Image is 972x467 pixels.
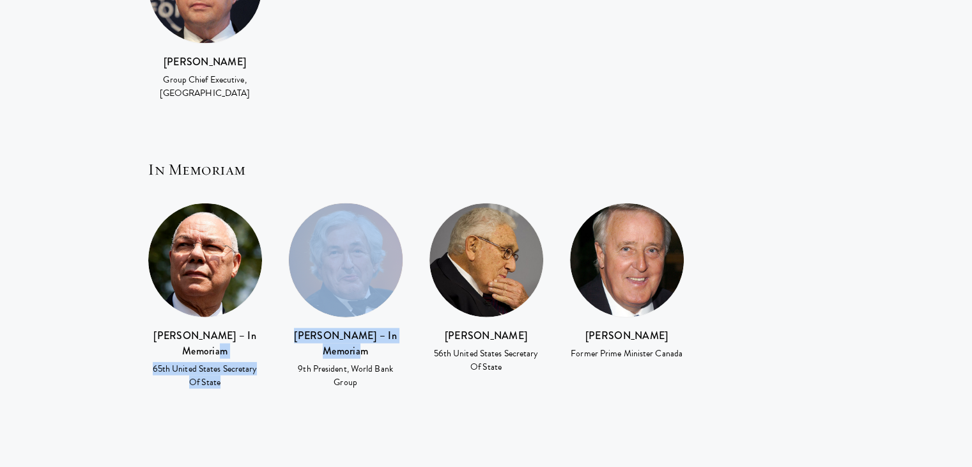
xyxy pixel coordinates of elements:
[148,159,831,180] h5: In Memoriam
[288,362,403,389] div: 9th President, World Bank Group
[429,347,544,374] div: 56th United States Secretary Of State
[148,362,263,389] div: 65th United States Secretary Of State
[148,73,263,100] div: Group Chief Executive, [GEOGRAPHIC_DATA]
[288,328,403,359] h3: [PERSON_NAME] – In Memoriam
[569,328,684,344] h3: [PERSON_NAME]
[148,328,263,359] h3: [PERSON_NAME] – In Memoriam
[148,54,263,70] h3: [PERSON_NAME]
[569,347,684,360] div: Former Prime Minister Canada
[429,328,544,344] h3: [PERSON_NAME]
